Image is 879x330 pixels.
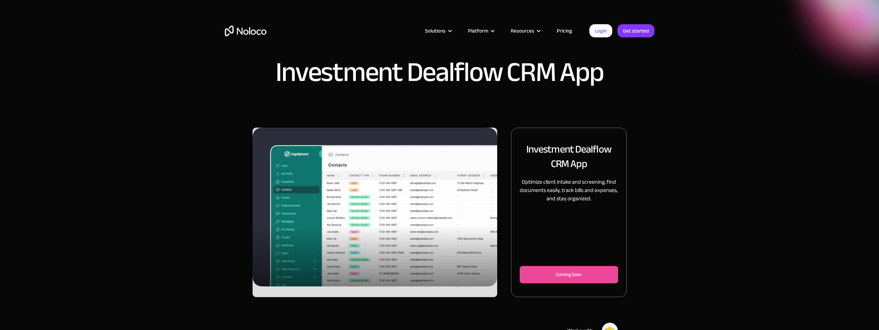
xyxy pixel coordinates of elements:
a: Get started [617,24,654,37]
p: Optimize client intake and screening, find documents easily, track bills and expenses, and stay o... [520,178,618,203]
div: Coming Soon [531,271,606,279]
p: ‍ [520,210,618,218]
div: Platform [468,26,488,35]
a: Pricing [548,26,581,35]
h2: Investment Dealflow CRM App [520,142,618,171]
div: Solutions [425,26,446,35]
a: Login [589,24,612,37]
h1: Investment Dealflow CRM App [275,58,604,86]
div: Resources [511,26,534,35]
